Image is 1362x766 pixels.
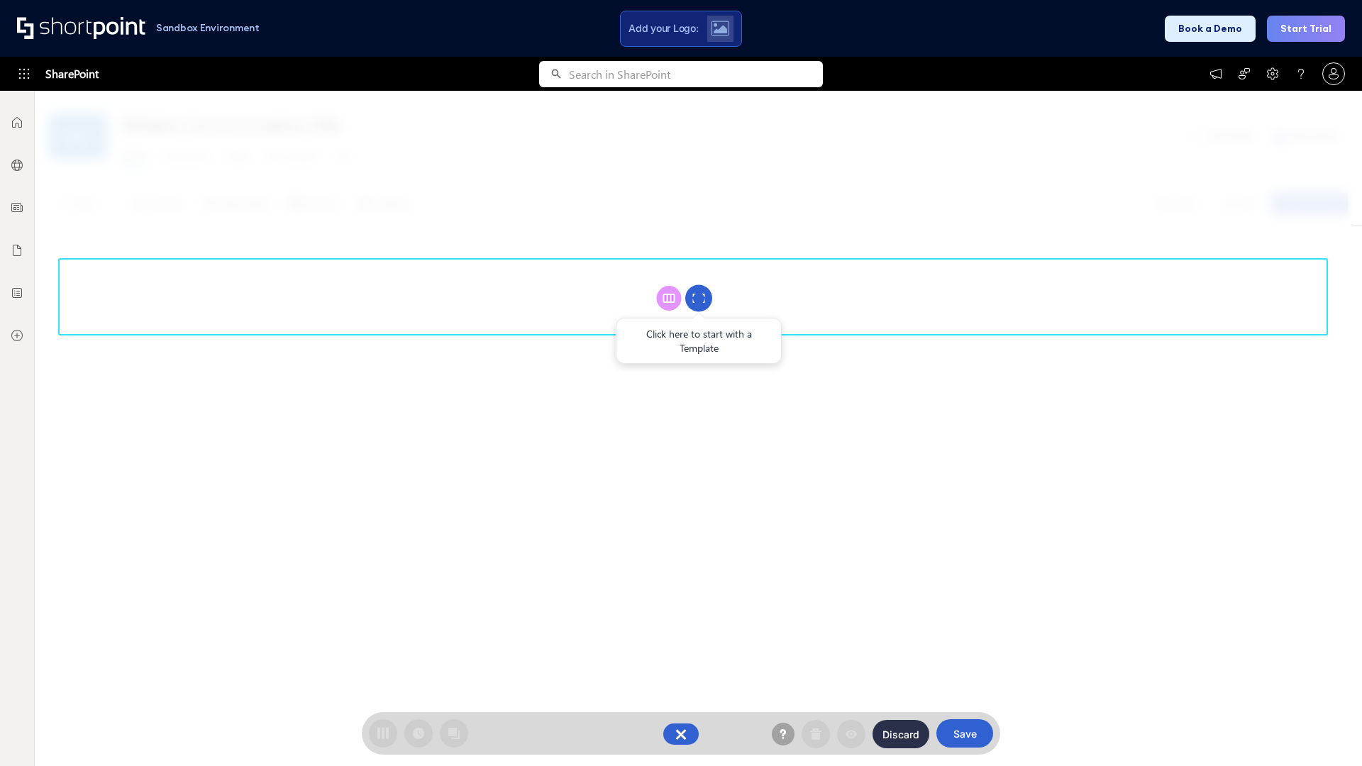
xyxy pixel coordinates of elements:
[1267,16,1345,42] button: Start Trial
[1165,16,1256,42] button: Book a Demo
[936,719,993,748] button: Save
[711,21,729,36] img: Upload logo
[569,61,823,87] input: Search in SharePoint
[629,22,698,35] span: Add your Logo:
[873,720,929,748] button: Discard
[156,24,260,32] h1: Sandbox Environment
[1291,698,1362,766] iframe: Chat Widget
[45,57,99,91] span: SharePoint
